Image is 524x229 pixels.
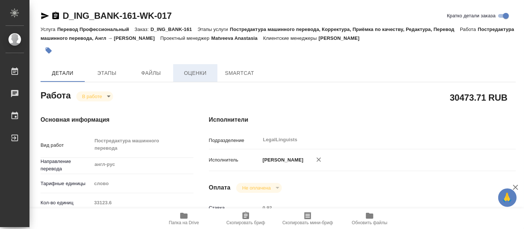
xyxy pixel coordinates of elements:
p: Matveeva Anastasia [211,35,263,41]
p: Клиентские менеджеры [263,35,319,41]
button: В работе [80,93,104,100]
button: Удалить исполнителя [311,152,327,168]
div: слово [91,177,193,190]
input: Пустое поле [91,197,193,208]
button: Скопировать ссылку для ЯМессенджера [41,11,49,20]
h4: Оплата [209,183,231,192]
span: Обновить файлы [352,220,388,225]
span: Скопировать бриф [226,220,265,225]
p: [PERSON_NAME] [260,156,304,164]
p: Исполнитель [209,156,260,164]
p: Постредактура машинного перевода, Корректура, Приёмка по качеству, Редактура, Перевод [230,27,460,32]
h4: Исполнители [209,115,516,124]
span: Детали [45,69,80,78]
p: Перевод Профессиональный [57,27,135,32]
div: В работе [236,183,282,193]
button: Не оплачена [240,185,273,191]
p: Направление перевода [41,158,91,173]
p: Услуга [41,27,57,32]
p: [PERSON_NAME] [319,35,365,41]
button: Скопировать ссылку [51,11,60,20]
button: Скопировать мини-бриф [277,208,339,229]
span: 🙏 [501,190,514,205]
input: Пустое поле [260,202,490,213]
span: Файлы [133,69,169,78]
button: Добавить тэг [41,42,57,59]
button: 🙏 [498,188,517,207]
p: Этапы услуги [198,27,230,32]
span: Оценки [178,69,213,78]
p: Вид работ [41,142,91,149]
button: Папка на Drive [153,208,215,229]
span: Этапы [89,69,125,78]
p: Тарифные единицы [41,180,91,187]
div: В работе [76,91,113,101]
p: Заказ: [135,27,150,32]
span: Папка на Drive [169,220,199,225]
p: Работа [460,27,478,32]
button: Обновить файлы [339,208,401,229]
h4: Основная информация [41,115,179,124]
button: Скопировать бриф [215,208,277,229]
h2: 30473.71 RUB [450,91,507,104]
span: Кратко детали заказа [447,12,496,20]
p: Подразделение [209,137,260,144]
h2: Работа [41,88,71,101]
p: Кол-во единиц [41,199,91,207]
span: SmartCat [222,69,257,78]
a: D_ING_BANK-161-WK-017 [63,11,172,21]
p: D_ING_BANK-161 [151,27,198,32]
span: Скопировать мини-бриф [282,220,333,225]
p: Проектный менеджер [160,35,211,41]
p: Ставка [209,204,260,212]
